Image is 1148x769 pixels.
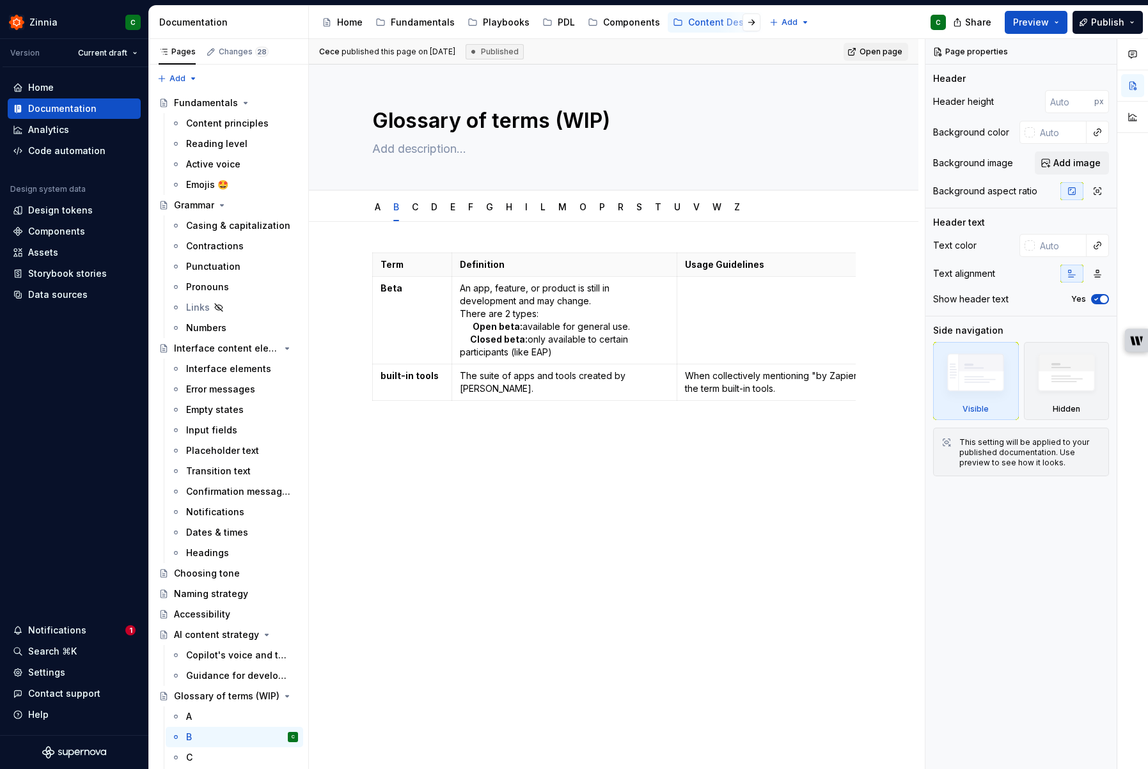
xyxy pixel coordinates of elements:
[28,246,58,259] div: Assets
[166,256,303,277] a: Punctuation
[10,48,40,58] div: Version
[153,686,303,706] a: Glossary of terms (WIP)
[186,383,255,396] div: Error messages
[388,193,404,220] div: B
[166,379,303,400] a: Error messages
[370,12,460,33] a: Fundamentals
[431,201,437,212] a: D
[186,669,292,682] div: Guidance for developers
[186,178,228,191] div: Emojis 🤩
[462,12,535,33] a: Playbooks
[468,201,473,212] a: F
[1073,11,1143,34] button: Publish
[28,666,65,679] div: Settings
[370,193,386,220] div: A
[734,201,740,212] a: Z
[579,201,586,212] a: O
[159,16,303,29] div: Documentation
[965,16,991,29] span: Share
[463,193,478,220] div: F
[166,706,303,727] a: A
[166,236,303,256] a: Contractions
[153,338,303,359] a: Interface content elements
[525,201,528,212] a: I
[460,282,669,359] p: An app, feature, or product is still in development and may change. There are 2 types: available ...
[933,293,1009,306] div: Show header text
[426,193,443,220] div: D
[729,193,745,220] div: Z
[407,193,423,220] div: C
[1094,97,1104,107] p: px
[28,267,107,280] div: Storybook stories
[1024,342,1110,420] div: Hidden
[1071,294,1086,304] label: Yes
[166,543,303,563] a: Headings
[466,44,524,59] div: Published
[8,221,141,242] a: Components
[186,465,251,478] div: Transition text
[558,201,567,212] a: M
[153,70,201,88] button: Add
[613,193,629,220] div: R
[3,8,146,36] button: ZinniaC
[166,727,303,747] a: BC
[166,420,303,440] a: Input fields
[174,342,279,355] div: Interface content elements
[166,400,303,420] a: Empty states
[8,200,141,221] a: Design tokens
[959,437,1101,468] div: This setting will be applied to your published documentation. Use preview to see how it looks.
[674,201,680,212] a: U
[186,444,259,457] div: Placeholder text
[707,193,727,220] div: W
[936,17,941,27] div: C
[685,369,916,395] p: When collectively mentioning "by Zapier" apps, use the term built-in tools.
[174,690,279,703] div: Glossary of terms (WIP)
[8,704,141,725] button: Help
[501,193,517,220] div: H
[603,16,660,29] div: Components
[8,141,141,161] a: Code automation
[636,201,642,212] a: S
[28,624,86,637] div: Notifications
[186,547,229,559] div: Headings
[186,322,226,334] div: Numbers
[631,193,647,220] div: S
[317,10,763,35] div: Page tree
[8,683,141,704] button: Contact support
[186,281,229,293] div: Pronouns
[1091,16,1124,29] span: Publish
[186,506,244,518] div: Notifications
[186,710,192,723] div: A
[174,587,248,600] div: Naming strategy
[1005,11,1067,34] button: Preview
[963,404,989,414] div: Visible
[782,17,798,27] span: Add
[1053,404,1080,414] div: Hidden
[8,120,141,140] a: Analytics
[174,628,259,641] div: AI content strategy
[393,201,399,212] a: B
[933,126,1009,139] div: Background color
[153,563,303,584] a: Choosing tone
[540,201,546,212] a: L
[685,258,916,271] p: Usage Guidelines
[933,342,1019,420] div: Visible
[537,12,580,33] a: PDL
[8,662,141,683] a: Settings
[933,157,1013,169] div: Background image
[8,263,141,284] a: Storybook stories
[28,225,85,238] div: Components
[381,370,439,381] strong: built-in tools
[10,184,86,194] div: Design system data
[1053,157,1101,169] span: Add image
[28,708,49,721] div: Help
[186,219,290,232] div: Casing & capitalization
[255,47,269,57] span: 28
[166,277,303,297] a: Pronouns
[319,47,340,56] span: Cece
[186,240,244,252] div: Contractions
[29,16,58,29] div: Zinnia
[186,485,292,498] div: Confirmation messages
[520,193,533,220] div: I
[166,215,303,236] a: Casing & capitalization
